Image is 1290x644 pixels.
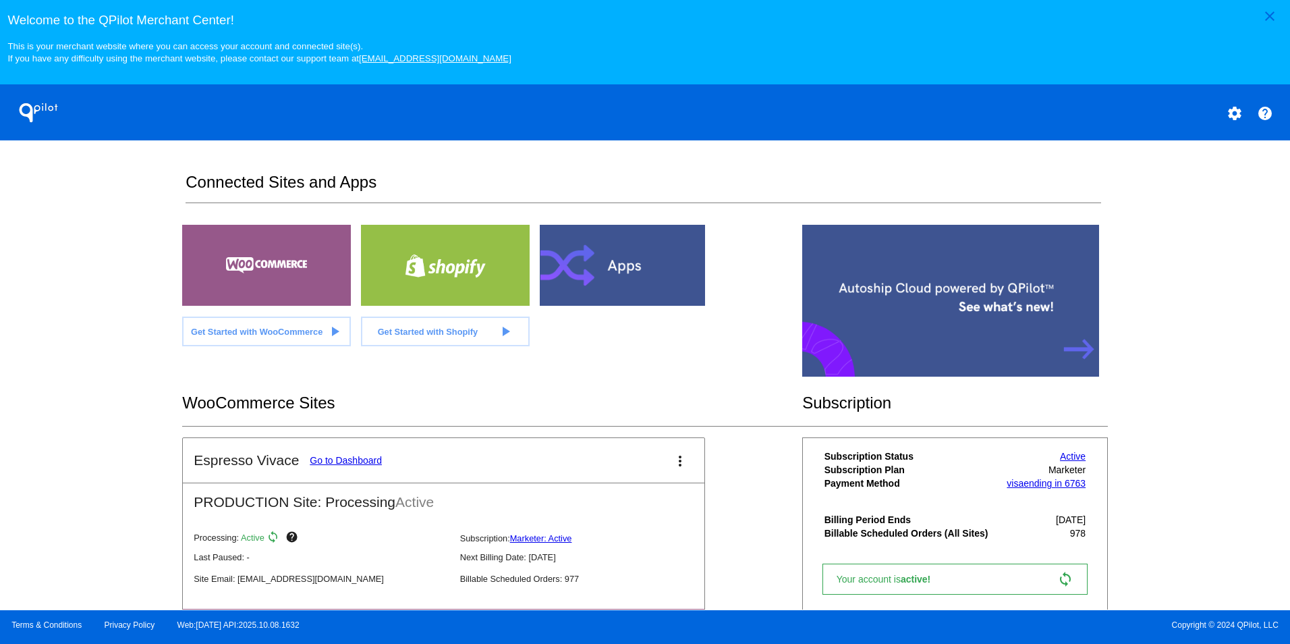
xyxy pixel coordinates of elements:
[105,620,155,630] a: Privacy Policy
[182,317,351,346] a: Get Started with WooCommerce
[182,394,802,412] h2: WooCommerce Sites
[1070,528,1086,539] span: 978
[822,564,1088,595] a: Your account isactive! sync
[177,620,300,630] a: Web:[DATE] API:2025.10.08.1632
[824,464,1000,476] th: Subscription Plan
[194,552,449,562] p: Last Paused: -
[183,483,704,510] h2: PRODUCTION Site: Processing
[186,173,1100,203] h2: Connected Sites and Apps
[672,453,688,469] mat-icon: more_vert
[191,327,322,337] span: Get Started with WooCommerce
[1048,464,1086,475] span: Marketer
[11,620,82,630] a: Terms & Conditions
[460,552,715,562] p: Next Billing Date: [DATE]
[497,323,513,340] mat-icon: play_arrow
[194,574,449,584] p: Site Email: [EMAIL_ADDRESS][DOMAIN_NAME]
[7,41,511,63] small: This is your merchant website where you can access your account and connected site(s). If you hav...
[359,53,511,63] a: [EMAIL_ADDRESS][DOMAIN_NAME]
[901,574,937,585] span: active!
[310,455,382,466] a: Go to Dashboard
[824,514,1000,526] th: Billing Period Ends
[460,533,715,543] p: Subscription:
[11,99,65,126] h1: QPilot
[824,477,1000,489] th: Payment Method
[1057,571,1073,587] mat-icon: sync
[7,13,1282,28] h3: Welcome to the QPilot Merchant Center!
[1227,105,1243,122] mat-icon: settings
[1056,514,1086,525] span: [DATE]
[510,533,572,543] a: Marketer: Active
[194,531,449,547] p: Processing:
[327,323,343,340] mat-icon: play_arrow
[267,531,283,547] mat-icon: sync
[1007,478,1023,489] span: visa
[378,327,478,337] span: Get Started with Shopify
[824,527,1000,539] th: Billable Scheduled Orders (All Sites)
[460,574,715,584] p: Billable Scheduled Orders: 977
[194,452,299,468] h2: Espresso Vivace
[837,574,945,585] span: Your account is
[656,620,1279,630] span: Copyright © 2024 QPilot, LLC
[1262,8,1278,24] mat-icon: close
[1007,478,1086,489] a: visaending in 6763
[361,317,530,346] a: Get Started with Shopify
[241,533,264,543] span: Active
[824,450,1000,462] th: Subscription Status
[395,494,434,510] span: Active
[802,394,1108,412] h2: Subscription
[1257,105,1273,122] mat-icon: help
[285,531,302,547] mat-icon: help
[1060,451,1086,462] a: Active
